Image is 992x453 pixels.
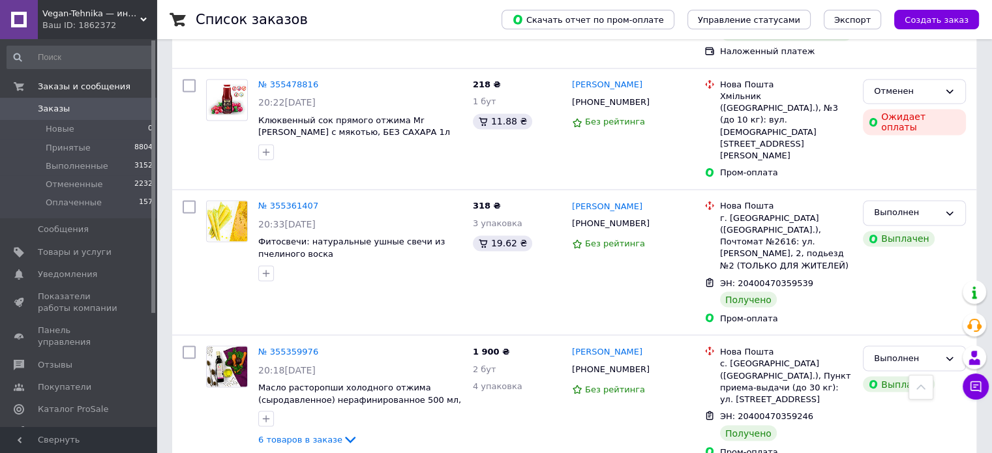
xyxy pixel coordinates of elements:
span: Покупатели [38,381,91,393]
a: № 355478816 [258,80,318,89]
span: Отмененные [46,179,102,190]
span: Управление статусами [698,15,800,25]
span: Уведомления [38,269,97,280]
div: г. [GEOGRAPHIC_DATA] ([GEOGRAPHIC_DATA].), Почтомат №2616: ул. [PERSON_NAME], 2, подьезд №2 (ТОЛЬ... [720,212,852,272]
span: Панель управления [38,325,121,348]
div: 11.88 ₴ [473,113,532,129]
a: 6 товаров в заказе [258,434,358,444]
a: Клюквенный сок прямого отжима Mr [PERSON_NAME] с мякотью, БЕЗ САХАРА 1л [258,115,450,138]
input: Поиск [7,46,154,69]
span: Заказы [38,103,70,115]
span: Без рейтинга [585,384,645,394]
span: Принятые [46,142,91,154]
div: Нова Пошта [720,200,852,212]
div: Пром-оплата [720,312,852,324]
a: [PERSON_NAME] [572,345,642,358]
img: Фото товару [207,346,247,387]
div: Наложенный платеж [720,46,852,57]
span: Vegan-Tehnika — интернет-магазин для здорового образа жизни [42,8,140,20]
span: 4 упаковка [473,381,522,390]
div: Ваш ID: 1862372 [42,20,157,31]
button: Создать заказ [894,10,979,29]
span: 0 [148,123,153,135]
img: Фото товару [207,84,247,115]
a: [PERSON_NAME] [572,79,642,91]
span: 157 [139,197,153,209]
span: Экспорт [834,15,871,25]
a: [PERSON_NAME] [572,201,642,213]
button: Экспорт [824,10,881,29]
a: Фото товару [206,345,248,387]
span: 3152 [134,160,153,172]
div: Нова Пошта [720,79,852,91]
div: Получено [720,291,777,307]
h1: Список заказов [196,12,308,27]
a: № 355359976 [258,346,318,356]
button: Скачать отчет по пром-оплате [502,10,674,29]
span: 20:18[DATE] [258,364,316,375]
span: Аналитика [38,426,86,437]
span: 20:33[DATE] [258,219,316,229]
span: 8804 [134,142,153,154]
img: Фото товару [207,201,247,241]
span: Каталог ProSale [38,403,108,415]
div: Нова Пошта [720,345,852,357]
span: Новые [46,123,74,135]
span: [PHONE_NUMBER] [572,97,650,107]
span: Заказы и сообщения [38,81,130,93]
div: Получено [720,425,777,441]
span: Отзывы [38,359,72,371]
span: 3 упаковка [473,218,522,228]
span: 1 900 ₴ [473,346,509,356]
span: 6 товаров в заказе [258,434,342,444]
div: Хмільник ([GEOGRAPHIC_DATA].), №3 (до 10 кг): вул. [DEMOGRAPHIC_DATA][STREET_ADDRESS][PERSON_NAME] [720,91,852,162]
span: 2232 [134,179,153,190]
div: Выплачен [863,376,934,392]
span: Оплаченные [46,197,102,209]
div: с. [GEOGRAPHIC_DATA] ([GEOGRAPHIC_DATA].), Пункт приема-выдачи (до 30 кг): ул. [STREET_ADDRESS] [720,357,852,405]
span: 2 бут [473,364,496,373]
span: Сообщения [38,224,89,235]
button: Чат с покупателем [963,373,989,400]
span: 218 ₴ [473,80,501,89]
span: Создать заказ [905,15,969,25]
span: ЭН: 20400470359539 [720,278,813,287]
span: Без рейтинга [585,117,645,126]
a: Создать заказ [881,14,979,24]
a: Фитосвечи: натуральные ушные свечи из пчелиного воска [258,237,445,259]
a: № 355361407 [258,201,318,211]
span: Без рейтинга [585,239,645,248]
button: Управление статусами [687,10,811,29]
div: Ожидает оплаты [863,109,966,135]
span: ЭН: 20400470359246 [720,411,813,420]
span: Скачать отчет по пром-оплате [512,14,664,25]
a: Фото товару [206,79,248,121]
div: 19.62 ₴ [473,235,532,251]
span: [PHONE_NUMBER] [572,218,650,228]
span: Выполненные [46,160,108,172]
a: Фото товару [206,200,248,242]
span: Показатели работы компании [38,291,121,314]
div: Выполнен [874,351,939,365]
a: Масло расторопши холодного отжима (сыродавленное) нерафинированное 500 мл, Стеклянная бутылка [258,382,461,416]
div: Выполнен [874,206,939,220]
div: Пром-оплата [720,167,852,179]
div: Отменен [874,85,939,98]
span: Товары и услуги [38,246,112,258]
span: 20:22[DATE] [258,97,316,108]
div: Выплачен [863,231,934,246]
span: 1 бут [473,96,496,106]
span: 318 ₴ [473,201,501,211]
span: [PHONE_NUMBER] [572,364,650,373]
